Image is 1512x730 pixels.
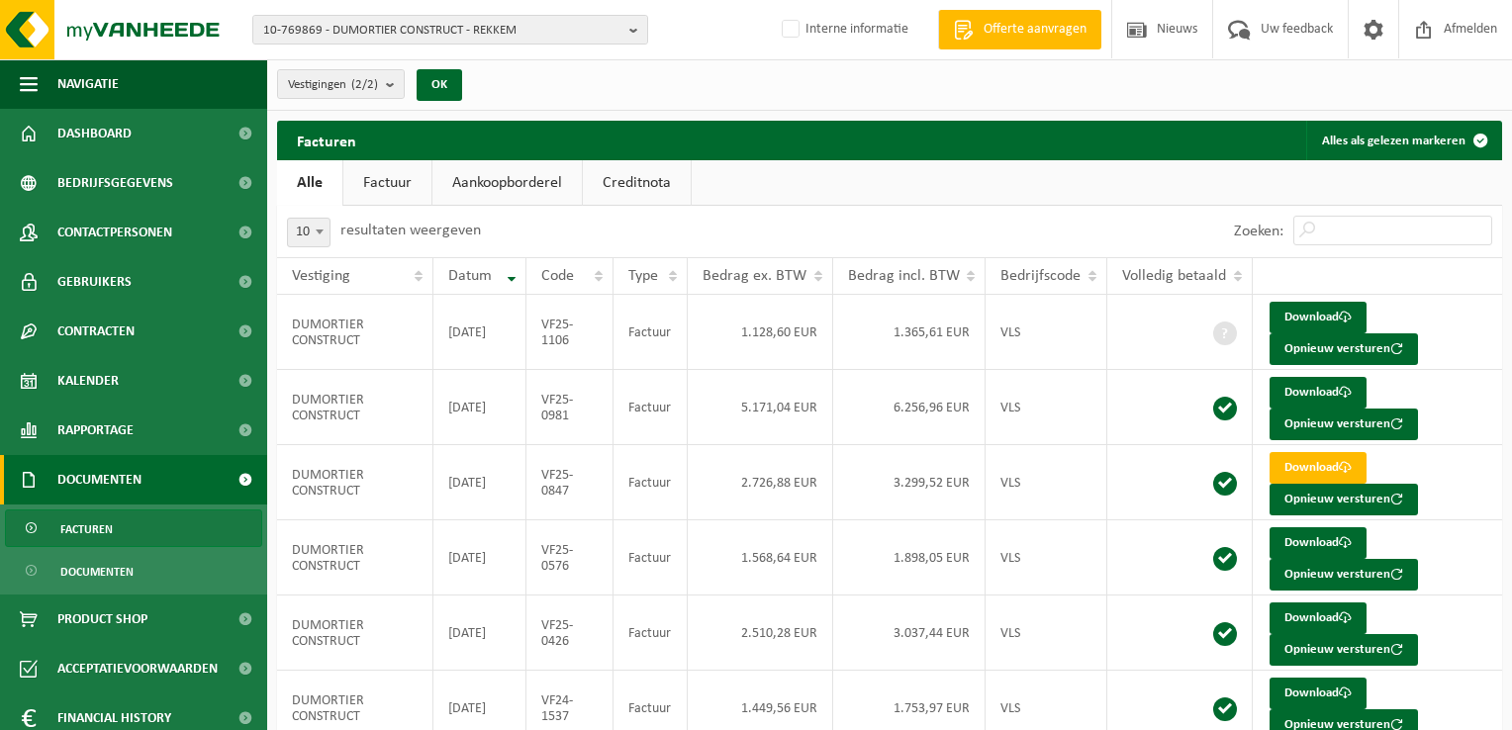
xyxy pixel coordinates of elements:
[1306,121,1500,160] button: Alles als gelezen markeren
[433,445,526,520] td: [DATE]
[703,268,806,284] span: Bedrag ex. BTW
[1270,634,1418,666] button: Opnieuw versturen
[688,595,833,671] td: 2.510,28 EUR
[986,595,1107,671] td: VLS
[541,268,574,284] span: Code
[292,268,350,284] span: Vestiging
[986,520,1107,595] td: VLS
[60,510,113,548] span: Facturen
[1270,409,1418,440] button: Opnieuw versturen
[986,295,1107,370] td: VLS
[448,268,492,284] span: Datum
[57,644,218,693] span: Acceptatievoorwaarden
[57,356,119,406] span: Kalender
[1270,678,1367,709] a: Download
[433,595,526,671] td: [DATE]
[1000,268,1081,284] span: Bedrijfscode
[1270,559,1418,591] button: Opnieuw versturen
[614,370,687,445] td: Factuur
[277,370,433,445] td: DUMORTIER CONSTRUCT
[688,520,833,595] td: 1.568,64 EUR
[433,520,526,595] td: [DATE]
[433,370,526,445] td: [DATE]
[1234,224,1283,239] label: Zoeken:
[688,445,833,520] td: 2.726,88 EUR
[526,295,614,370] td: VF25-1106
[57,59,119,109] span: Navigatie
[1270,302,1367,333] a: Download
[60,553,134,591] span: Documenten
[1270,602,1367,634] a: Download
[57,594,147,644] span: Product Shop
[252,15,648,45] button: 10-769869 - DUMORTIER CONSTRUCT - REKKEM
[614,295,687,370] td: Factuur
[288,70,378,100] span: Vestigingen
[833,520,987,595] td: 1.898,05 EUR
[57,257,132,307] span: Gebruikers
[526,595,614,671] td: VF25-0426
[1270,333,1418,365] button: Opnieuw versturen
[277,69,405,99] button: Vestigingen(2/2)
[277,160,342,206] a: Alle
[1270,527,1367,559] a: Download
[1270,377,1367,409] a: Download
[57,307,135,356] span: Contracten
[277,520,433,595] td: DUMORTIER CONSTRUCT
[1122,268,1226,284] span: Volledig betaald
[288,219,330,246] span: 10
[583,160,691,206] a: Creditnota
[833,295,987,370] td: 1.365,61 EUR
[57,109,132,158] span: Dashboard
[938,10,1101,49] a: Offerte aanvragen
[848,268,960,284] span: Bedrag incl. BTW
[986,370,1107,445] td: VLS
[1270,452,1367,484] a: Download
[986,445,1107,520] td: VLS
[417,69,462,101] button: OK
[5,552,262,590] a: Documenten
[351,78,378,91] count: (2/2)
[277,445,433,520] td: DUMORTIER CONSTRUCT
[833,370,987,445] td: 6.256,96 EUR
[526,370,614,445] td: VF25-0981
[263,16,621,46] span: 10-769869 - DUMORTIER CONSTRUCT - REKKEM
[340,223,481,238] label: resultaten weergeven
[778,15,908,45] label: Interne informatie
[628,268,658,284] span: Type
[1270,484,1418,515] button: Opnieuw versturen
[526,520,614,595] td: VF25-0576
[277,121,376,159] h2: Facturen
[688,370,833,445] td: 5.171,04 EUR
[277,295,433,370] td: DUMORTIER CONSTRUCT
[5,509,262,547] a: Facturen
[343,160,431,206] a: Factuur
[614,445,687,520] td: Factuur
[688,295,833,370] td: 1.128,60 EUR
[833,595,987,671] td: 3.037,44 EUR
[287,218,331,247] span: 10
[57,406,134,455] span: Rapportage
[833,445,987,520] td: 3.299,52 EUR
[979,20,1091,40] span: Offerte aanvragen
[614,520,687,595] td: Factuur
[57,455,142,504] span: Documenten
[57,158,173,208] span: Bedrijfsgegevens
[614,595,687,671] td: Factuur
[57,208,172,257] span: Contactpersonen
[526,445,614,520] td: VF25-0847
[433,295,526,370] td: [DATE]
[277,595,433,671] td: DUMORTIER CONSTRUCT
[432,160,582,206] a: Aankoopborderel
